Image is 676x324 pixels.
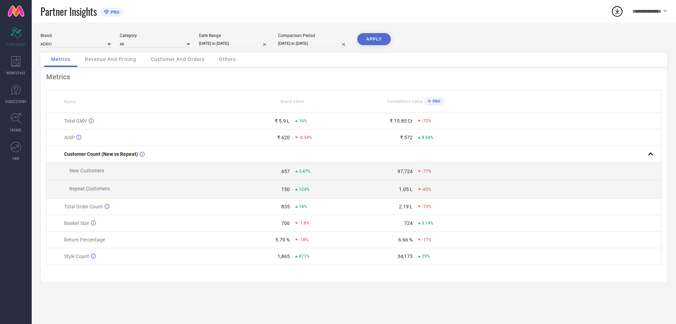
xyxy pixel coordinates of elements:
[6,70,26,75] span: WORKSPACE
[278,33,349,38] div: Comparison Period
[299,118,307,123] span: 16%
[85,56,136,62] span: Revenue And Pricing
[422,221,433,226] span: 3.14%
[431,99,440,104] span: PRO
[199,40,269,47] input: Select date range
[281,220,290,226] div: 706
[422,118,431,123] span: -72%
[275,118,290,124] div: ₹ 5.9 L
[40,33,111,38] div: Brand
[281,169,290,174] div: 657
[399,187,413,192] div: 1.05 L
[151,56,205,62] span: Customer And Orders
[10,127,22,133] span: TRENDS
[46,73,662,81] div: Metrics
[404,220,413,226] div: 724
[400,135,413,140] div: ₹ 572
[299,187,309,192] span: 124%
[40,4,97,19] span: Partner Insights
[390,118,413,124] div: ₹ 15.85 Cr
[398,169,413,174] div: 97,724
[64,253,89,259] span: Style Count
[199,33,269,38] div: Date Range
[64,118,87,124] span: Total GMV
[64,135,75,140] span: AISP
[422,135,433,140] span: 8.54%
[64,99,76,104] span: Name
[299,221,309,226] span: -1.8%
[387,99,423,104] span: Competitors Value
[51,56,70,62] span: Metrics
[69,168,104,173] span: New Customers
[219,56,236,62] span: Others
[299,135,312,140] span: -6.34%
[120,33,190,38] div: Category
[277,135,290,140] div: ₹ 620
[299,169,311,174] span: 3.47%
[422,204,431,209] span: -73%
[299,254,309,259] span: 871%
[398,253,413,259] div: 34,173
[422,187,431,192] span: -65%
[6,42,26,47] span: SCORECARDS
[109,10,119,15] span: PRO
[275,237,290,243] div: 5.79 %
[422,254,430,259] span: 29%
[299,204,307,209] span: 18%
[399,204,413,209] div: 2.19 L
[69,186,110,191] span: Repeat Customers
[64,220,89,226] span: Basket Size
[299,237,308,242] span: -18%
[277,253,290,259] div: 1,865
[398,237,413,243] div: 6.66 %
[64,204,103,209] span: Total Order Count
[64,237,105,243] span: Return Percentage
[422,237,431,242] span: -17%
[281,187,290,192] div: 150
[281,99,304,104] span: Brand Value
[611,5,624,18] div: Open download list
[5,99,27,104] span: SUGGESTIONS
[278,40,349,47] input: Select comparison period
[64,151,138,157] span: Customer Count (New vs Repeat)
[357,33,391,45] button: APPLY
[281,204,290,209] div: 835
[13,156,19,161] span: FWD
[422,169,431,174] span: -77%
